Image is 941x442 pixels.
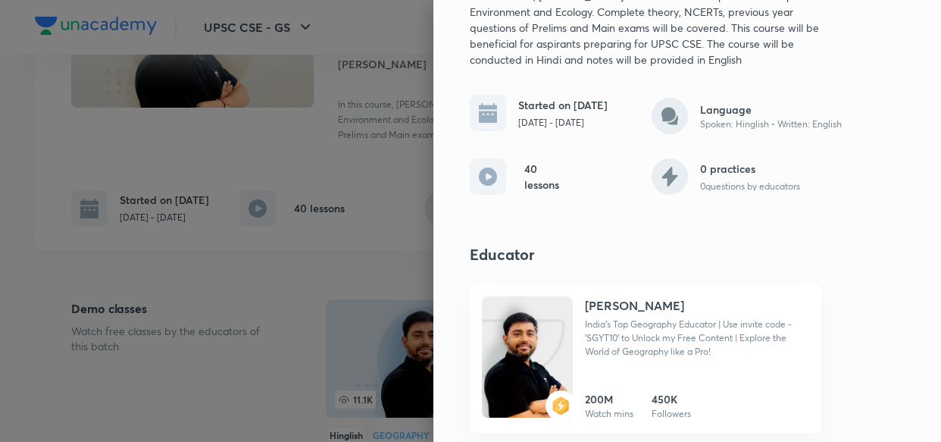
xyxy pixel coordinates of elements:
[518,97,608,113] h6: Started on [DATE]
[585,296,684,315] h4: [PERSON_NAME]
[652,391,691,407] h6: 450K
[700,180,800,193] p: 0 questions by educators
[552,397,570,415] img: badge
[700,102,842,118] h6: Language
[652,407,691,421] p: Followers
[700,161,800,177] h6: 0 practices
[700,118,842,131] p: Spoken: Hinglish • Written: English
[585,391,633,407] h6: 200M
[482,312,573,433] img: Unacademy
[470,284,821,433] a: Unacademybadge[PERSON_NAME]India's Top Geography Educator | Use invite code - 'SGYT10' to Unlock ...
[470,243,854,266] h4: Educator
[585,318,809,359] p: India's Top Geography Educator | Use invite code - 'SGYT10' to Unlock my Free Content | Explore t...
[585,407,633,421] p: Watch mins
[524,161,561,193] h6: 40 lessons
[518,116,608,130] p: [DATE] - [DATE]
